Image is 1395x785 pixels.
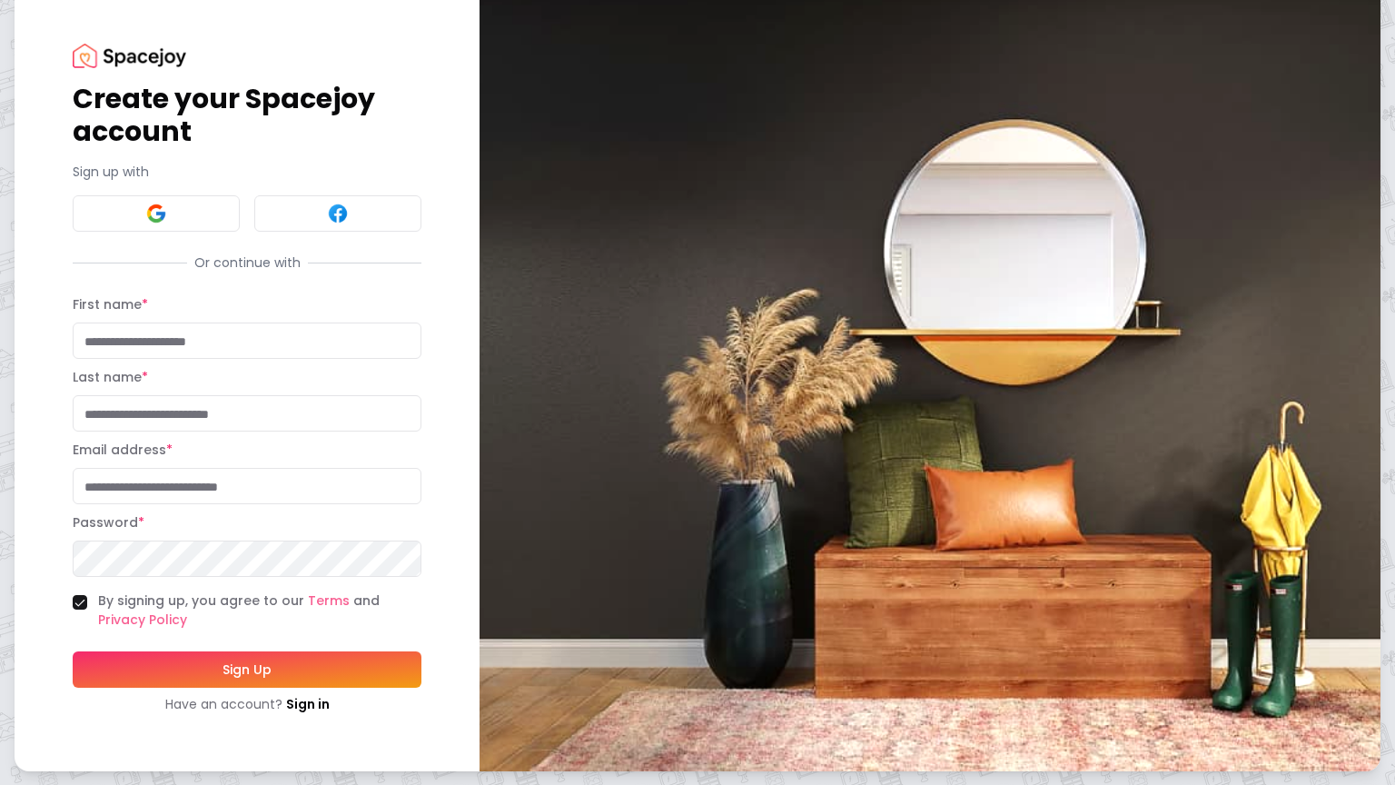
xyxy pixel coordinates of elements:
[73,44,186,68] img: Spacejoy Logo
[98,591,421,630] label: By signing up, you agree to our and
[73,695,421,713] div: Have an account?
[187,253,308,272] span: Or continue with
[145,203,167,224] img: Google signin
[286,695,330,713] a: Sign in
[73,83,421,148] h1: Create your Spacejoy account
[98,611,187,629] a: Privacy Policy
[73,368,148,386] label: Last name
[327,203,349,224] img: Facebook signin
[73,651,421,688] button: Sign Up
[73,513,144,532] label: Password
[73,295,148,313] label: First name
[73,441,173,459] label: Email address
[308,591,350,610] a: Terms
[73,163,421,181] p: Sign up with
